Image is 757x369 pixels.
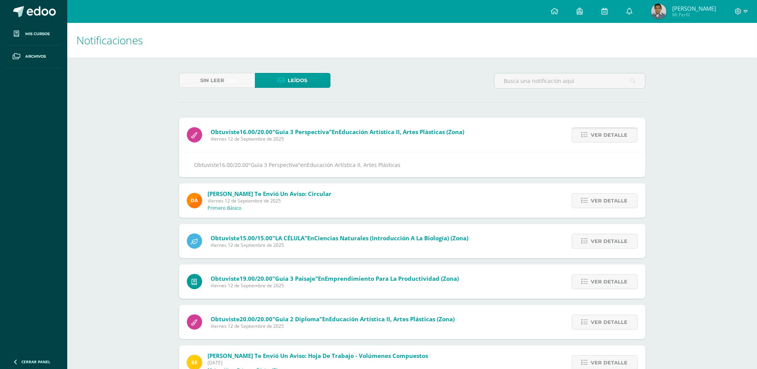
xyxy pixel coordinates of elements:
span: Ver detalle [591,315,628,329]
img: 9090122ddd464bb4524921a6a18966bf.png [651,4,666,19]
span: Obtuviste en [211,234,469,242]
span: [DATE] [208,359,428,366]
span: Mis cursos [25,31,50,37]
span: Viernes 12 de Septiembre de 2025 [208,197,332,204]
span: 19.00/20.00 [240,275,273,282]
span: Ver detalle [591,234,628,248]
span: Leídos [288,73,308,87]
span: Obtuviste en [211,128,465,136]
span: [PERSON_NAME] te envió un aviso: Hoja de trabajo - Volúmenes Compuestos [208,352,428,359]
span: Obtuviste en [211,275,459,282]
span: Cerrar panel [21,359,50,364]
span: Ciencias Naturales (Introducción a la Biología) (Zona) [314,234,469,242]
img: f9d34ca01e392badc01b6cd8c48cabbd.png [187,193,202,208]
span: Viernes 12 de Septiembre de 2025 [211,136,465,142]
span: Educación Artística II, Artes Plásticas (Zona) [339,128,465,136]
a: Mis cursos [6,23,61,45]
span: Emprendimiento para la Productividad (Zona) [325,275,459,282]
span: [PERSON_NAME] te envió un aviso: Circular [208,190,332,197]
span: [PERSON_NAME] [672,5,716,12]
span: 16.00/20.00 [240,128,273,136]
span: 15.00/15.00 [240,234,273,242]
span: Viernes 12 de Septiembre de 2025 [211,323,455,329]
span: Notificaciones [76,33,143,47]
span: Ver detalle [591,275,628,289]
span: "Guia 3 Perspectiva" [249,161,301,168]
a: Sin leer(14) [179,73,255,88]
span: "LA CÉLULA" [273,234,308,242]
p: Primero Básico [208,205,242,211]
a: Leídos [255,73,331,88]
input: Busca una notificación aquí [494,73,645,88]
div: Obtuviste en [195,160,630,170]
span: Sin leer [201,73,225,87]
span: Viernes 12 de Septiembre de 2025 [211,242,469,248]
span: Ver detalle [591,128,628,142]
span: (14) [228,73,237,87]
a: Archivos [6,45,61,68]
span: "Guia 3 Perspectiva" [273,128,332,136]
span: 20.00/20.00 [240,315,273,323]
span: Educación Artística II, Artes Plásticas (Zona) [329,315,455,323]
span: Obtuviste en [211,315,455,323]
span: "Guia 2 Diploma" [273,315,323,323]
span: "Guía 3 Paisaje" [273,275,318,282]
span: Viernes 12 de Septiembre de 2025 [211,282,459,289]
span: Archivos [25,53,46,60]
span: Educación Artística II, Artes Plásticas [307,161,401,168]
span: Mi Perfil [672,11,716,18]
span: Ver detalle [591,194,628,208]
span: 16.00/20.00 [219,161,249,168]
